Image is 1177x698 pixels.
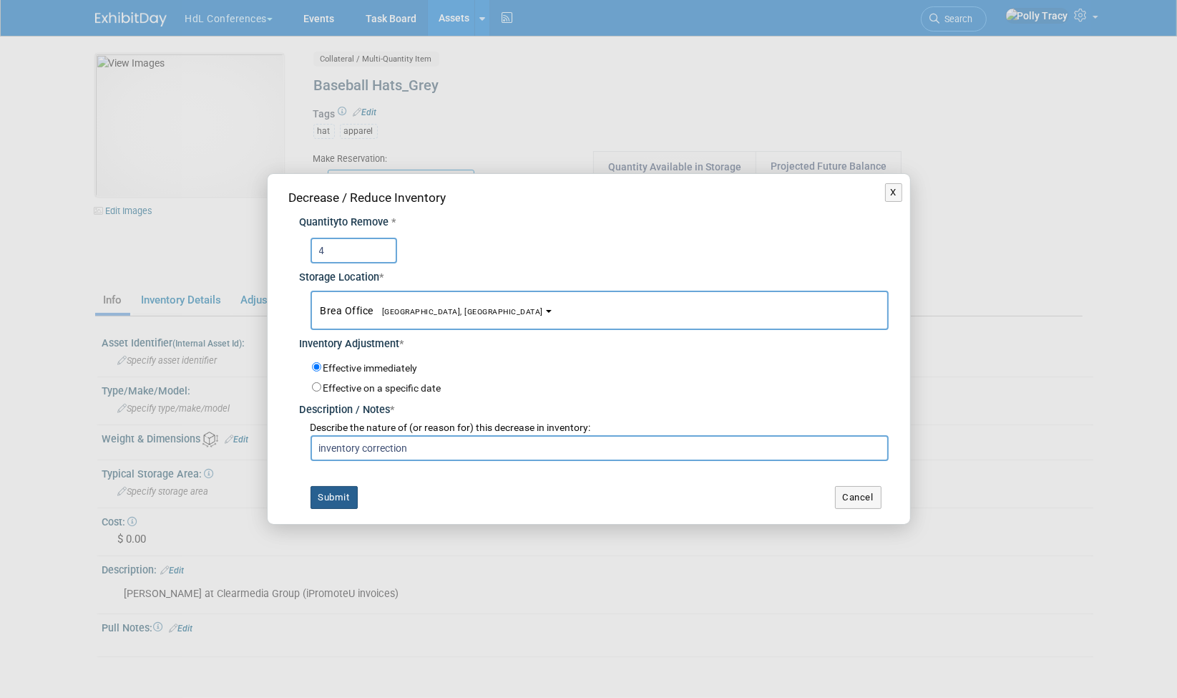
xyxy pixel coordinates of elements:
[300,215,889,231] div: Quantity
[339,216,389,228] span: to Remove
[300,263,889,286] div: Storage Location
[885,183,903,202] button: X
[311,486,358,509] button: Submit
[323,362,418,376] label: Effective immediately
[373,307,543,316] span: [GEOGRAPHIC_DATA], [GEOGRAPHIC_DATA]
[835,486,881,509] button: Cancel
[323,382,441,394] label: Effective on a specific date
[300,330,889,352] div: Inventory Adjustment
[300,396,889,418] div: Description / Notes
[321,305,544,316] span: Brea Office
[289,190,446,205] span: Decrease / Reduce Inventory
[311,291,889,330] button: Brea Office[GEOGRAPHIC_DATA], [GEOGRAPHIC_DATA]
[311,422,591,433] span: Describe the nature of (or reason for) this decrease in inventory:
